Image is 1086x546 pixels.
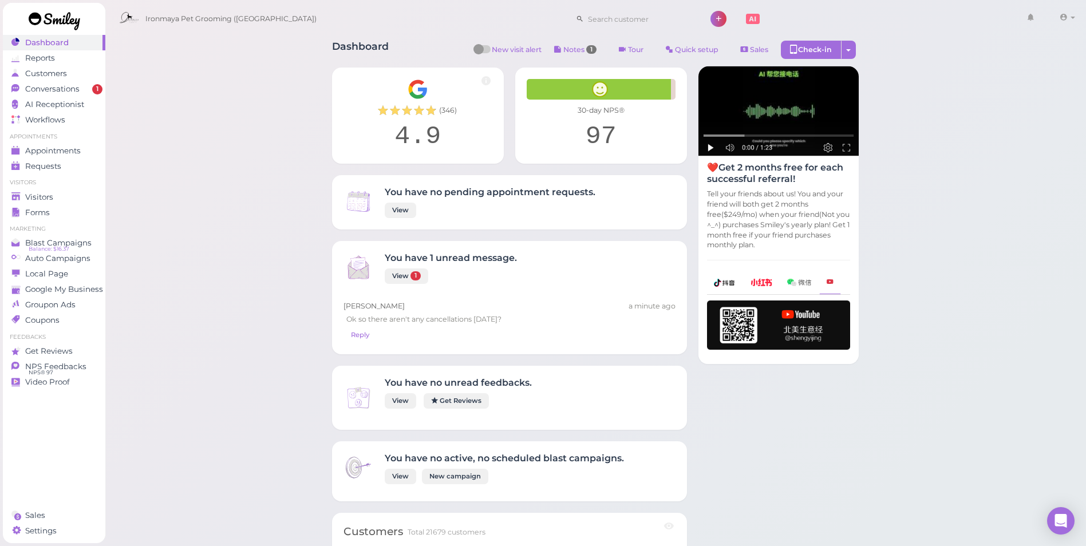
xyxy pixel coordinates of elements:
img: youtube-h-92280983ece59b2848f85fc261e8ffad.png [707,300,850,350]
a: Reports [3,50,105,66]
h4: You have no active, no scheduled blast campaigns. [385,453,624,464]
a: Sales [731,41,778,59]
li: Visitors [3,179,105,187]
a: Appointments [3,143,105,159]
span: Customers [25,69,67,78]
li: Feedbacks [3,333,105,341]
h4: You have 1 unread message. [385,252,517,263]
span: NPS® 97 [29,368,53,377]
img: Inbox [343,453,373,482]
span: Settings [25,526,57,536]
a: View [385,203,416,218]
img: Inbox [343,383,373,413]
a: Tour [609,41,653,59]
a: View 1 [385,268,428,284]
span: Requests [25,161,61,171]
h1: Dashboard [332,41,389,62]
a: NPS Feedbacks NPS® 97 [3,359,105,374]
span: Reports [25,53,55,63]
div: 30-day NPS® [527,105,676,116]
a: Coupons [3,312,105,328]
span: Local Page [25,269,68,279]
a: Local Page [3,266,105,282]
a: Sales [3,508,105,523]
span: Dashboard [25,38,69,48]
a: Video Proof [3,374,105,390]
h4: ❤️Get 2 months free for each successful referral! [707,162,850,184]
div: 4.9 [343,121,492,152]
p: Tell your friends about us! You and your friend will both get 2 months free($249/mo) when your fr... [707,189,850,250]
img: Google__G__Logo-edd0e34f60d7ca4a2f4ece79cff21ae3.svg [408,79,428,100]
span: Visitors [25,192,53,202]
input: Search customer [584,10,695,28]
img: douyin-2727e60b7b0d5d1bbe969c21619e8014.png [714,279,736,287]
li: Appointments [3,133,105,141]
span: Sales [750,45,768,54]
a: Visitors [3,189,105,205]
span: Conversations [25,84,80,94]
a: Settings [3,523,105,539]
a: Groupon Ads [3,297,105,312]
span: New visit alert [492,45,542,62]
span: Coupons [25,315,60,325]
span: Get Reviews [25,346,73,356]
span: Google My Business [25,284,103,294]
a: Workflows [3,112,105,128]
div: [PERSON_NAME] [343,301,676,311]
a: Customers [3,66,105,81]
a: Forms [3,205,105,220]
span: Forms [25,208,50,217]
span: Sales [25,511,45,520]
span: Groupon Ads [25,300,76,310]
img: AI receptionist [698,66,859,156]
div: 10/10 10:50am [629,301,676,311]
h4: You have no pending appointment requests. [385,187,595,197]
div: Open Intercom Messenger [1047,507,1075,535]
a: Get Reviews [424,393,489,409]
a: New campaign [422,469,488,484]
h4: You have no unread feedbacks. [385,377,532,388]
a: Google My Business [3,282,105,297]
a: Blast Campaigns Balance: $16.37 [3,235,105,251]
span: 1 [410,271,421,280]
a: View [385,469,416,484]
div: Total 21679 customers [408,527,485,537]
li: Marketing [3,225,105,233]
a: Conversations 1 [3,81,105,97]
span: Video Proof [25,377,70,387]
img: Inbox [343,187,373,216]
a: Quick setup [656,41,728,59]
img: wechat-a99521bb4f7854bbf8f190d1356e2cdb.png [787,279,811,286]
a: AI Receptionist [3,97,105,112]
span: Balance: $16.37 [29,244,69,254]
a: View [385,393,416,409]
div: 97 [527,121,676,152]
span: Appointments [25,146,81,156]
span: AI Receptionist [25,100,84,109]
a: Get Reviews [3,343,105,359]
span: Blast Campaigns [25,238,92,248]
a: Requests [3,159,105,174]
img: xhs-786d23addd57f6a2be217d5a65f4ab6b.png [751,279,772,286]
button: Notes 1 [544,41,606,59]
div: Customers [343,524,403,540]
span: NPS Feedbacks [25,362,86,371]
span: 1 [92,84,102,94]
span: 1 [586,45,597,54]
span: ( 346 ) [439,105,457,116]
a: Auto Campaigns [3,251,105,266]
a: Reply [343,327,377,343]
span: Workflows [25,115,65,125]
span: Auto Campaigns [25,254,90,263]
img: Inbox [343,252,373,282]
div: Check-in [781,41,842,59]
div: Ok so there aren't any cancellations [DATE]? [343,311,676,327]
span: Ironmaya Pet Grooming ([GEOGRAPHIC_DATA]) [145,3,317,35]
a: Dashboard [3,35,105,50]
